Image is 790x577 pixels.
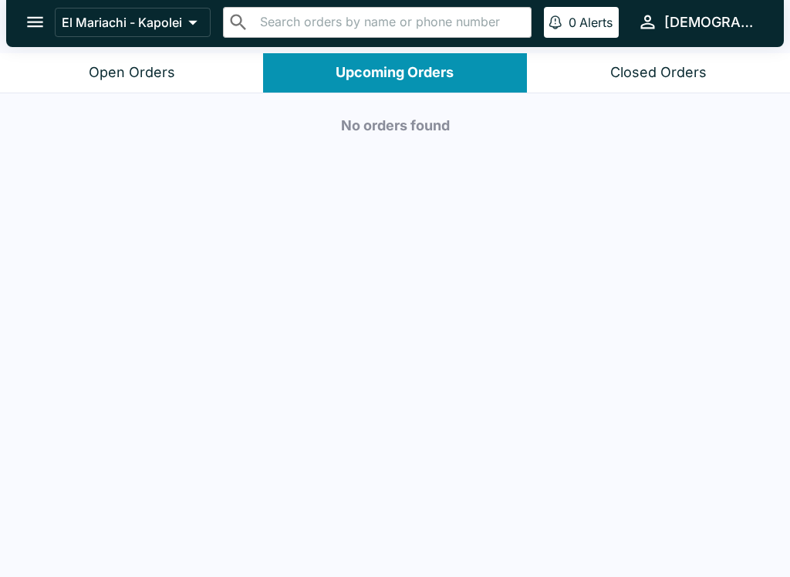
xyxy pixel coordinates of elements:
[15,2,55,42] button: open drawer
[255,12,525,33] input: Search orders by name or phone number
[579,15,613,30] p: Alerts
[664,13,759,32] div: [DEMOGRAPHIC_DATA]
[610,64,707,82] div: Closed Orders
[336,64,454,82] div: Upcoming Orders
[631,5,765,39] button: [DEMOGRAPHIC_DATA]
[569,15,576,30] p: 0
[89,64,175,82] div: Open Orders
[55,8,211,37] button: El Mariachi - Kapolei
[62,15,182,30] p: El Mariachi - Kapolei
